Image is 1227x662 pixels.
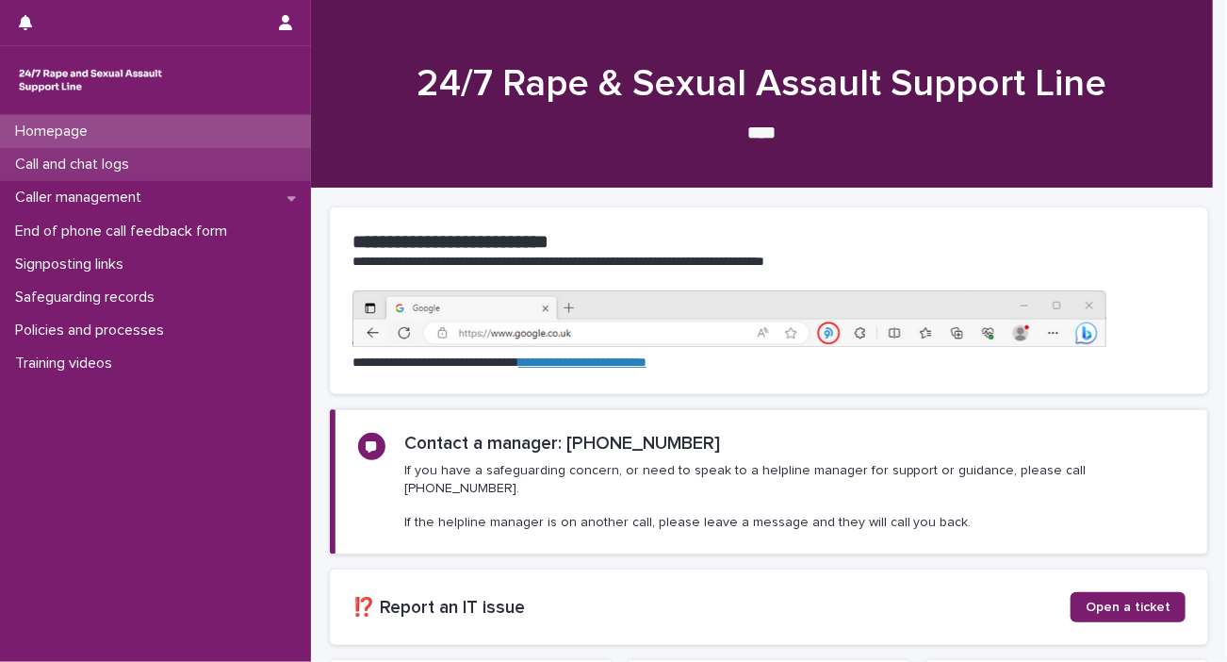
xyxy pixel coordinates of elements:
[8,289,170,306] p: Safeguarding records
[8,355,127,372] p: Training videos
[1086,601,1170,614] span: Open a ticket
[352,290,1106,347] img: https%3A%2F%2Fcdn.document360.io%2F0deca9d6-0dac-4e56-9e8f-8d9979bfce0e%2FImages%2FDocumentation%...
[8,223,242,240] p: End of phone call feedback form
[8,322,179,339] p: Policies and processes
[352,597,1071,619] h2: ⁉️ Report an IT issue
[404,462,1185,531] p: If you have a safeguarding concern, or need to speak to a helpline manager for support or guidanc...
[15,61,166,99] img: rhQMoQhaT3yELyF149Cw
[330,61,1194,107] h1: 24/7 Rape & Sexual Assault Support Line
[404,433,720,455] h2: Contact a manager: [PHONE_NUMBER]
[8,256,139,273] p: Signposting links
[8,156,144,174] p: Call and chat logs
[1071,592,1186,622] a: Open a ticket
[8,123,103,141] p: Homepage
[8,189,156,207] p: Caller management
